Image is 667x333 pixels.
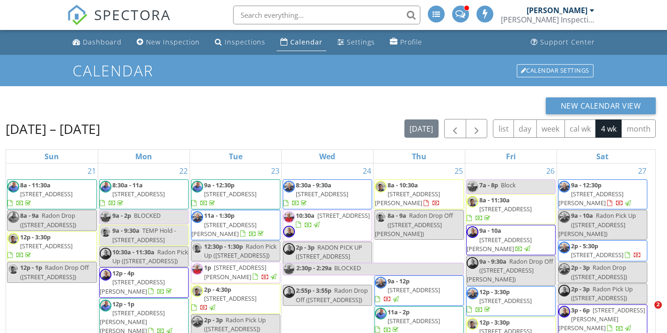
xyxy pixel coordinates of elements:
a: 10:30a [STREET_ADDRESS] [296,211,370,229]
div: Settings [347,37,375,46]
span: 7a - 8p [479,181,498,189]
span: 9a - 10a [479,226,501,235]
span: 2p - 3p [571,285,590,293]
span: 12p - 3:30p [20,233,51,241]
a: Go to September 27, 2025 [636,163,648,178]
img: The Best Home Inspection Software - Spectora [67,5,88,25]
span: [STREET_ADDRESS][PERSON_NAME][PERSON_NAME] [558,306,645,332]
button: month [621,119,656,138]
img: john_k._pic_2021.jpg [283,181,295,192]
img: image_1.jpeg [375,211,387,223]
a: Wednesday [317,150,337,163]
img: image_2fotor2025051610116.png [100,181,111,192]
img: image.jpeg [100,248,111,259]
a: Go to September 21, 2025 [86,163,98,178]
img: image.jpeg [558,306,570,318]
span: Radon Drop Off ([STREET_ADDRESS][PERSON_NAME]) [375,211,453,237]
a: Go to September 22, 2025 [177,163,190,178]
a: Settings [334,34,379,51]
a: 8:30a - 9:30a [STREET_ADDRESS] [283,179,372,210]
span: TEMP Hold - [STREET_ADDRESS] [112,226,176,244]
span: [STREET_ADDRESS] [317,211,370,220]
span: [STREET_ADDRESS][PERSON_NAME] [204,263,266,281]
span: [STREET_ADDRESS] [204,190,257,198]
a: 2p - 5:30p [STREET_ADDRESS] [558,240,648,261]
a: Tuesday [227,150,244,163]
a: Inspections [211,34,269,51]
button: [DATE] [404,119,439,138]
img: image_1.jpeg [191,242,203,254]
span: Radon Pick Up ([STREET_ADDRESS][PERSON_NAME]) [558,211,636,237]
span: Radon Drop Off ([STREET_ADDRESS]) [296,286,368,303]
img: image.jpeg [100,269,111,281]
button: week [536,119,565,138]
img: image_1.jpeg [7,263,19,275]
a: 9a - 12p [STREET_ADDRESS] [375,277,440,303]
span: 3p - 6p [571,306,590,314]
span: 9a - 10a [571,211,593,220]
span: 12p - 3:30p [479,288,510,296]
a: Go to September 25, 2025 [453,163,465,178]
img: ed_pic_2021.jpg [283,211,295,223]
span: 2p - 5:30p [571,242,598,250]
img: image.jpeg [283,243,295,255]
div: New Inspection [146,37,200,46]
span: 8a - 9a [20,211,39,220]
img: john_k._pic_2021.jpg [191,211,203,223]
span: [STREET_ADDRESS] [479,296,532,305]
span: Block [501,181,516,189]
img: image.jpeg [467,226,478,238]
span: 11a - 1:30p [204,211,235,220]
img: image_1.jpeg [467,196,478,207]
img: john_k._pic_2021.jpg [191,316,203,327]
a: 11a - 1:30p [STREET_ADDRESS][PERSON_NAME] [191,211,265,237]
span: [STREET_ADDRESS] [388,286,440,294]
a: Support Center [527,34,599,51]
a: 8a - 11:30a [STREET_ADDRESS] [7,179,97,210]
a: Calendar [277,34,326,51]
span: [STREET_ADDRESS][PERSON_NAME] [467,236,532,253]
a: Thursday [410,150,428,163]
span: 9a - 9:30a [479,257,506,266]
span: 8a - 11:30a [20,181,51,189]
img: john_k._pic_2021.jpg [558,181,570,192]
span: 2p - 3p [571,263,590,272]
button: day [513,119,537,138]
span: [STREET_ADDRESS] [112,190,165,198]
span: 2:30p - 2:29a [296,263,332,275]
span: [STREET_ADDRESS][PERSON_NAME] [191,221,257,238]
span: [STREET_ADDRESS][PERSON_NAME] [558,190,623,207]
a: 9a - 12:30p [STREET_ADDRESS] [191,179,280,210]
img: image_1.jpeg [467,318,478,330]
span: Radon Drop Off ([STREET_ADDRESS]) [20,263,89,281]
button: Next [466,119,488,138]
a: 11a - 1:30p [STREET_ADDRESS][PERSON_NAME] [191,210,280,240]
a: 9a - 12:30p [STREET_ADDRESS][PERSON_NAME] [558,179,648,210]
img: image_2fotor2025051610116.png [191,181,203,192]
button: list [493,119,514,138]
span: 9a - 12p [388,277,410,285]
span: Radon Pick Up ([STREET_ADDRESS]) [204,316,266,333]
span: 10:30a - 11:30a [112,248,154,256]
img: image_1.jpeg [191,285,203,297]
a: 8a - 11:30a [STREET_ADDRESS] [467,196,532,222]
span: 10:30a [296,211,315,220]
span: 9a - 9:30a [112,226,139,235]
img: image_2fotor2025051610116.png [7,181,19,192]
a: 8:30a - 9:30a [STREET_ADDRESS] [283,181,348,207]
span: 12p - 4p [112,269,134,277]
button: 4 wk [595,119,622,138]
a: Go to September 24, 2025 [361,163,373,178]
h1: Calendar [73,62,594,79]
img: image_2fotor2025051610116.png [375,308,387,319]
div: Calendar [290,37,323,46]
img: john_k._pic_2021.jpg [558,263,570,275]
span: 11a - 2p [388,308,410,316]
a: SPECTORA [67,13,171,32]
a: Dashboard [69,34,125,51]
img: image.jpeg [467,257,478,269]
a: 8a - 10:30a [STREET_ADDRESS][PERSON_NAME] [374,179,464,210]
span: [STREET_ADDRESS] [479,205,532,213]
span: 12p - 1p [112,300,134,308]
span: [STREET_ADDRESS][PERSON_NAME] [375,190,440,207]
